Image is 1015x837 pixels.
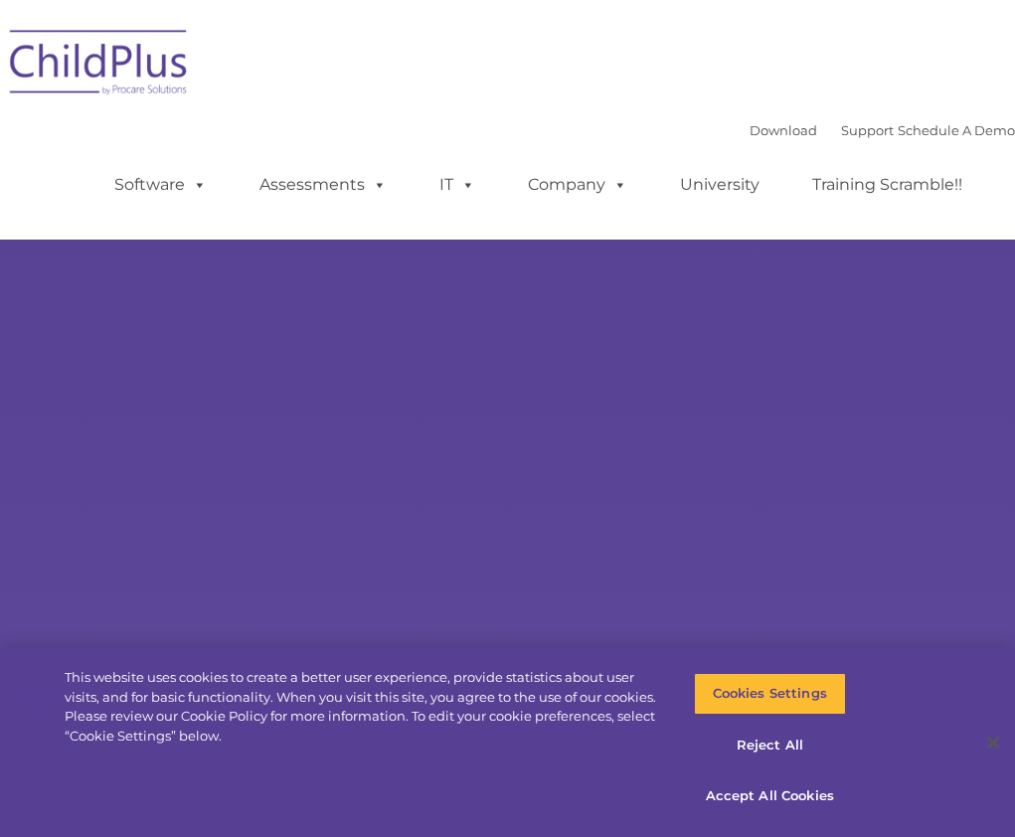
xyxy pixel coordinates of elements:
a: Support [841,122,894,138]
font: | [750,122,1015,138]
button: Reject All [694,725,846,766]
a: Company [508,165,647,205]
button: Close [971,721,1015,764]
a: Schedule A Demo [898,122,1015,138]
button: Accept All Cookies [694,775,846,817]
a: Download [750,122,817,138]
button: Cookies Settings [694,673,846,715]
a: Training Scramble!! [792,165,982,205]
a: Software [94,165,227,205]
a: University [660,165,779,205]
div: This website uses cookies to create a better user experience, provide statistics about user visit... [65,668,663,746]
a: Assessments [240,165,407,205]
a: IT [420,165,495,205]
